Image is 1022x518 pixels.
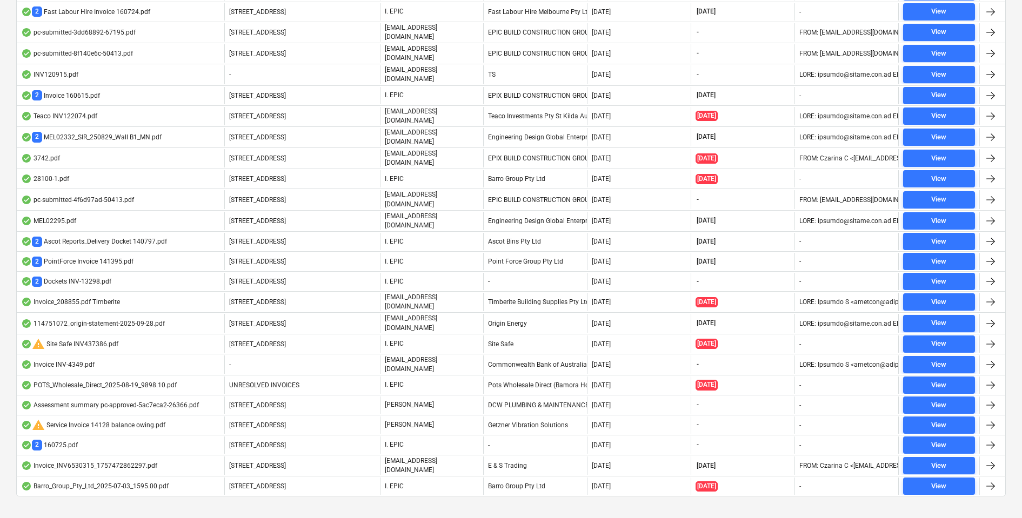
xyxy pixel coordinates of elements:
div: Service Invoice 14128 balance owing.pdf [21,419,165,432]
div: View [931,152,946,165]
div: OCR finished [21,482,32,490]
div: [DATE] [592,112,611,120]
div: Site Safe INV437386.pdf [21,338,118,351]
div: Commonwealth Bank of Australia [483,355,587,374]
div: Fast Labour Hire Invoice 160724.pdf [21,6,150,17]
button: View [903,45,975,62]
div: OCR finished [21,257,32,266]
span: [DATE] [696,461,717,470]
div: OCR finished [21,381,32,389]
p: [EMAIL_ADDRESS][DOMAIN_NAME] [385,456,479,475]
button: View [903,477,975,495]
div: - [799,401,801,409]
span: 248 Bay Rd, Sandringham [229,217,286,225]
div: Site Safe [483,335,587,353]
div: [DATE] [592,441,611,449]
button: View [903,396,975,414]
div: EPIX BUILD CONSTRUCTION GROUP PTY LTD [483,149,587,167]
p: [EMAIL_ADDRESS][DOMAIN_NAME] [385,65,479,84]
div: Invoice_208855.pdf Timberite [21,298,120,306]
div: [DATE] [592,238,611,245]
span: - [696,360,700,369]
div: EPIC BUILD CONSTRUCTION GROUP [483,44,587,63]
div: OCR finished [21,237,32,246]
span: 2 [32,257,42,267]
div: View [931,5,946,18]
div: [DATE] [592,71,611,78]
button: View [903,253,975,270]
span: 2 [32,6,42,17]
div: View [931,439,946,452]
span: 248 Bay Rd, Sandringham [229,196,286,204]
p: I. EPIC [385,91,404,100]
span: [DATE] [696,319,717,328]
span: 2 [32,440,42,450]
button: View [903,170,975,187]
div: Ascot Bins Pty Ltd [483,233,587,250]
span: 2 [32,277,42,287]
div: pc-submitted-8f140e6c-50413.pdf [21,49,133,58]
div: Teaco INV122074.pdf [21,112,97,120]
div: Pots Wholesale Direct (Bamora Holdings) [483,376,587,394]
span: - [229,71,231,78]
div: [DATE] [592,133,611,141]
div: [DATE] [592,482,611,490]
div: MEL02295.pdf [21,217,76,225]
span: 76 Beach Rd, Sandringham [229,421,286,429]
div: 114751072_origin-statement-2025-09-28.pdf [21,319,165,328]
span: - [696,277,700,286]
button: View [903,376,975,394]
span: 248 Bay Rd, Sandringham [229,320,286,327]
span: [DATE] [696,257,717,266]
div: E & S Trading [483,456,587,475]
span: 76 Beach Rd, Sandringham [229,401,286,409]
div: OCR finished [21,461,32,470]
span: [DATE] [696,339,718,349]
p: I. EPIC [385,257,404,266]
p: I. EPIC [385,380,404,389]
button: View [903,3,975,21]
span: [DATE] [696,7,717,16]
p: [EMAIL_ADDRESS][DOMAIN_NAME] [385,107,479,125]
div: Invoice 160615.pdf [21,90,100,100]
div: Assessment summary pc-approved-5ac7eca2-26366.pdf [21,401,199,409]
div: pc-submitted-3dd68892-67195.pdf [21,28,136,37]
div: Timberite Building Supplies Pty Ltd [483,293,587,311]
div: OCR finished [21,91,32,100]
div: 160725.pdf [21,440,78,450]
div: EPIX BUILD CONSTRUCTION GROUP PTY LTD [483,87,587,104]
span: 2 [32,237,42,247]
div: 28100-1.pdf [21,174,69,183]
p: [PERSON_NAME] [385,400,434,409]
div: [DATE] [592,92,611,99]
div: OCR finished [21,340,32,348]
div: OCR finished [21,277,32,286]
span: 2 [32,132,42,142]
span: 76 Beach Rd, Sandringham [229,298,286,306]
button: View [903,24,975,41]
div: Barro_Group_Pty_Ltd_2025-07-03_1595.00.pdf [21,482,169,490]
div: OCR finished [21,217,32,225]
div: Engineering Design Global Enterprise (EDGE Consulting Engineers) Pty Ltd [483,128,587,146]
div: OCR finished [21,319,32,328]
div: OCR finished [21,421,32,429]
div: OCR finished [21,112,32,120]
div: OCR finished [21,154,32,163]
div: Invoice INV-4349.pdf [21,360,95,369]
span: 248 Bay Rd, Sandringham [229,340,286,348]
div: Engineering Design Global Enterprise (EDGE Consulting Engineers) Pty Ltd [483,212,587,230]
span: 76 Beach Rd, Sandringham [229,175,286,183]
span: - [696,70,700,79]
div: EPIC BUILD CONSTRUCTION GROUP [483,190,587,208]
p: [EMAIL_ADDRESS][DOMAIN_NAME] [385,314,479,332]
div: - [799,482,801,490]
div: Barro Group Pty Ltd [483,170,587,187]
div: View [931,255,946,268]
button: View [903,66,975,83]
span: - [696,28,700,37]
span: [DATE] [696,91,717,100]
span: [DATE] [696,481,718,492]
div: - [799,8,801,16]
p: I. EPIC [385,440,404,449]
button: View [903,233,975,250]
